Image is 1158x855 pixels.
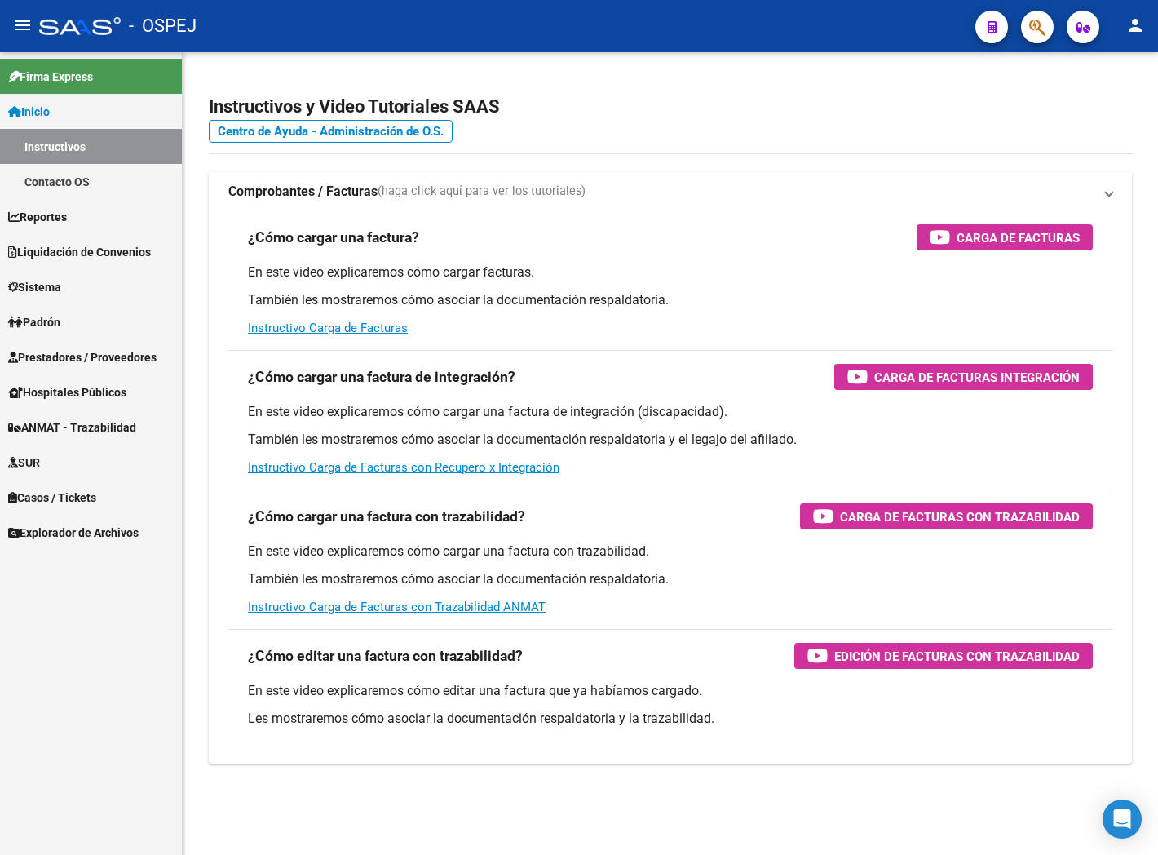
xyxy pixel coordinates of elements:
[8,103,50,121] span: Inicio
[800,503,1093,529] button: Carga de Facturas con Trazabilidad
[917,224,1093,250] button: Carga de Facturas
[248,403,1093,421] p: En este video explicaremos cómo cargar una factura de integración (discapacidad).
[209,91,1132,122] h2: Instructivos y Video Tutoriales SAAS
[874,367,1080,388] span: Carga de Facturas Integración
[248,431,1093,449] p: También les mostraremos cómo asociar la documentación respaldatoria y el legajo del afiliado.
[8,278,61,296] span: Sistema
[1125,16,1145,35] mat-icon: person
[248,321,408,335] a: Instructivo Carga de Facturas
[8,454,40,472] span: SUR
[209,211,1132,764] div: Comprobantes / Facturas(haga click aquí para ver los tutoriales)
[378,183,586,201] span: (haga click aquí para ver los tutoriales)
[228,183,378,201] strong: Comprobantes / Facturas
[209,172,1132,211] mat-expansion-panel-header: Comprobantes / Facturas(haga click aquí para ver los tutoriales)
[794,643,1093,669] button: Edición de Facturas con Trazabilidad
[248,600,546,614] a: Instructivo Carga de Facturas con Trazabilidad ANMAT
[840,507,1080,527] span: Carga de Facturas con Trazabilidad
[248,505,525,528] h3: ¿Cómo cargar una factura con trazabilidad?
[8,419,136,436] span: ANMAT - Trazabilidad
[248,365,515,388] h3: ¿Cómo cargar una factura de integración?
[8,348,157,366] span: Prestadores / Proveedores
[8,489,96,507] span: Casos / Tickets
[248,264,1093,281] p: En este video explicaremos cómo cargar facturas.
[834,646,1080,667] span: Edición de Facturas con Trazabilidad
[248,291,1093,309] p: También les mostraremos cómo asociar la documentación respaldatoria.
[8,383,126,401] span: Hospitales Públicos
[8,524,139,542] span: Explorador de Archivos
[248,645,523,667] h3: ¿Cómo editar una factura con trazabilidad?
[248,682,1093,700] p: En este video explicaremos cómo editar una factura que ya habíamos cargado.
[8,243,151,261] span: Liquidación de Convenios
[8,208,67,226] span: Reportes
[248,226,419,249] h3: ¿Cómo cargar una factura?
[248,460,559,475] a: Instructivo Carga de Facturas con Recupero x Integración
[8,313,60,331] span: Padrón
[209,120,453,143] a: Centro de Ayuda - Administración de O.S.
[248,710,1093,728] p: Les mostraremos cómo asociar la documentación respaldatoria y la trazabilidad.
[1103,800,1142,839] div: Open Intercom Messenger
[129,8,197,44] span: - OSPEJ
[8,68,93,86] span: Firma Express
[13,16,33,35] mat-icon: menu
[957,228,1080,248] span: Carga de Facturas
[248,543,1093,560] p: En este video explicaremos cómo cargar una factura con trazabilidad.
[248,570,1093,588] p: También les mostraremos cómo asociar la documentación respaldatoria.
[834,364,1093,390] button: Carga de Facturas Integración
